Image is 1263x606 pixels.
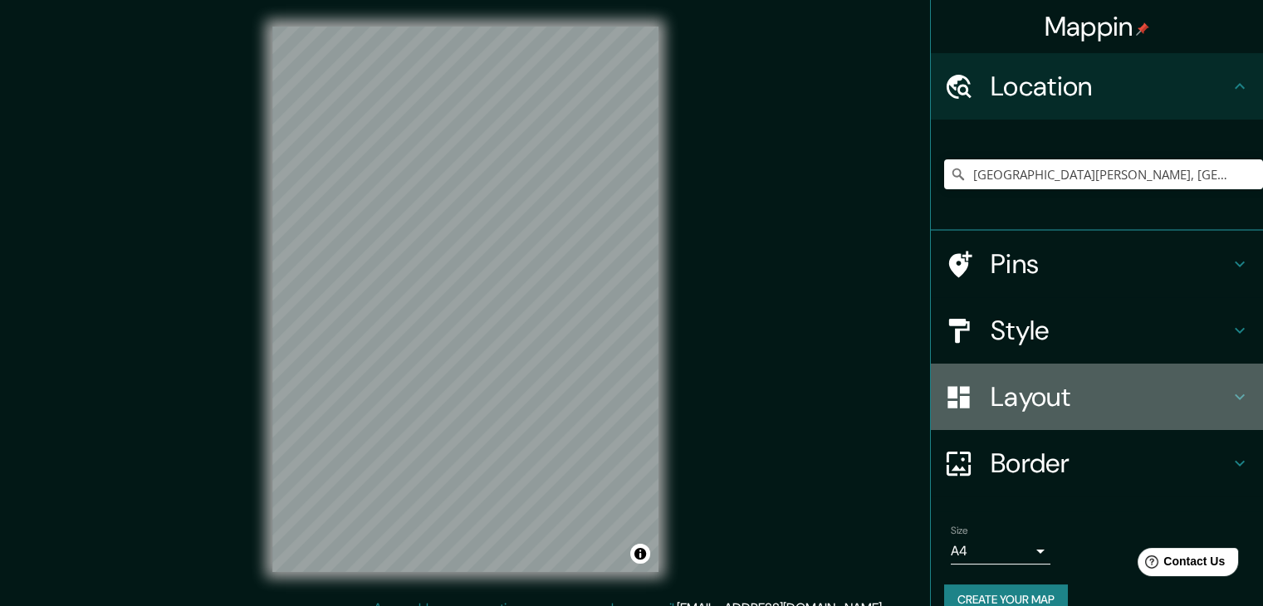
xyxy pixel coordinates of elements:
div: Layout [931,364,1263,430]
iframe: Help widget launcher [1115,541,1245,588]
div: Border [931,430,1263,496]
button: Toggle attribution [630,544,650,564]
h4: Layout [991,380,1230,413]
label: Size [951,524,968,538]
h4: Pins [991,247,1230,281]
h4: Style [991,314,1230,347]
div: Pins [931,231,1263,297]
div: A4 [951,538,1050,564]
div: Location [931,53,1263,120]
div: Style [931,297,1263,364]
img: pin-icon.png [1136,22,1149,36]
input: Pick your city or area [944,159,1263,189]
h4: Mappin [1045,10,1150,43]
h4: Location [991,70,1230,103]
h4: Border [991,447,1230,480]
canvas: Map [272,27,658,572]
